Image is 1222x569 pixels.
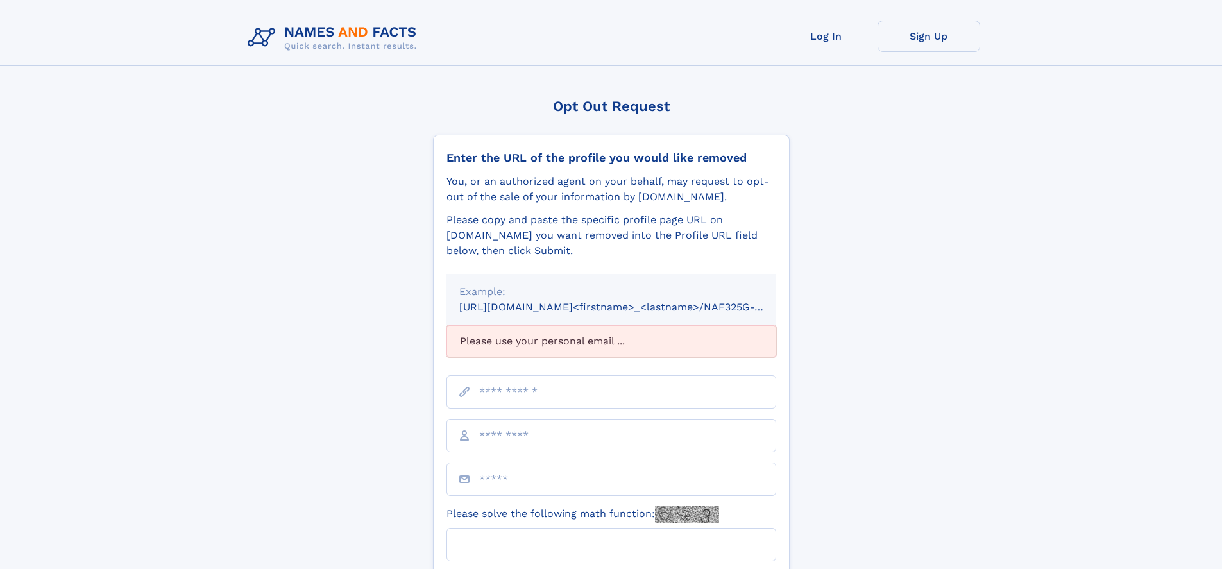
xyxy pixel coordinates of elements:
small: [URL][DOMAIN_NAME]<firstname>_<lastname>/NAF325G-xxxxxxxx [459,301,801,313]
div: You, or an authorized agent on your behalf, may request to opt-out of the sale of your informatio... [446,174,776,205]
div: Please copy and paste the specific profile page URL on [DOMAIN_NAME] you want removed into the Pr... [446,212,776,259]
a: Log In [775,21,878,52]
div: Please use your personal email ... [446,325,776,357]
a: Sign Up [878,21,980,52]
div: Example: [459,284,763,300]
img: Logo Names and Facts [242,21,427,55]
label: Please solve the following math function: [446,506,719,523]
div: Enter the URL of the profile you would like removed [446,151,776,165]
div: Opt Out Request [433,98,790,114]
